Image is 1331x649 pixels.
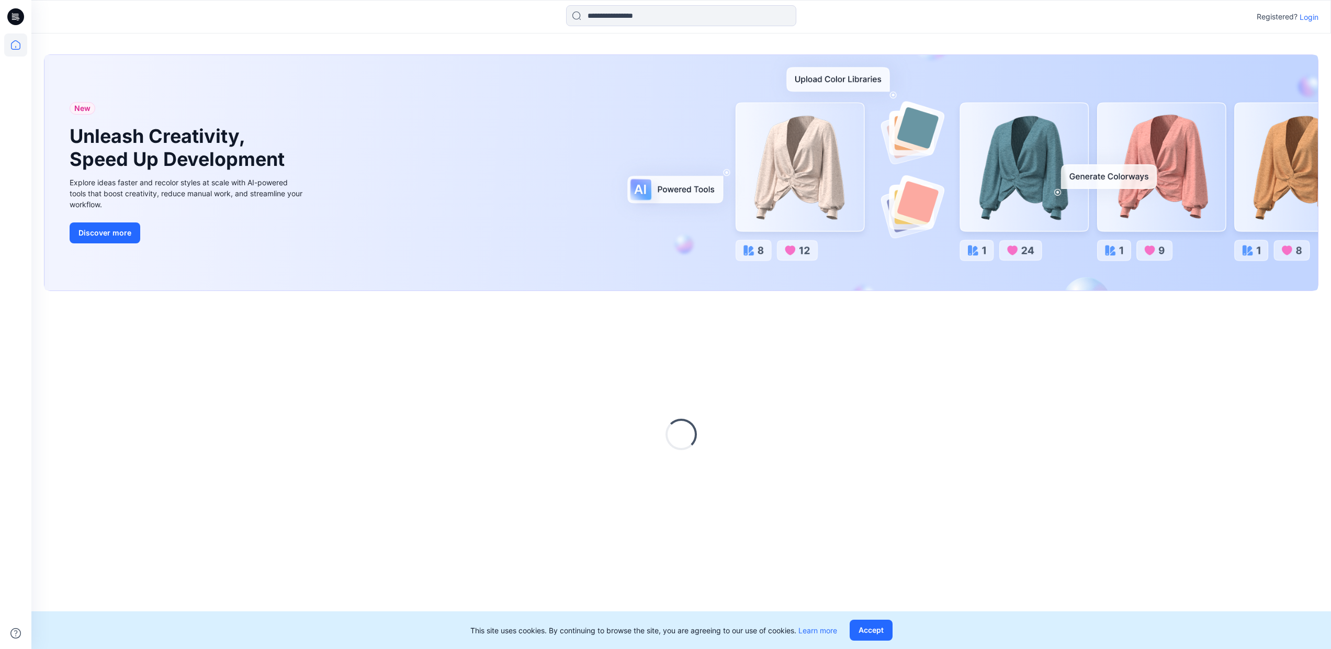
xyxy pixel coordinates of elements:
[850,620,893,641] button: Accept
[74,102,91,115] span: New
[70,222,140,243] button: Discover more
[1257,10,1298,23] p: Registered?
[1300,12,1318,23] p: Login
[470,625,837,636] p: This site uses cookies. By continuing to browse the site, you are agreeing to our use of cookies.
[70,222,305,243] a: Discover more
[798,626,837,635] a: Learn more
[70,177,305,210] div: Explore ideas faster and recolor styles at scale with AI-powered tools that boost creativity, red...
[70,125,289,170] h1: Unleash Creativity, Speed Up Development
